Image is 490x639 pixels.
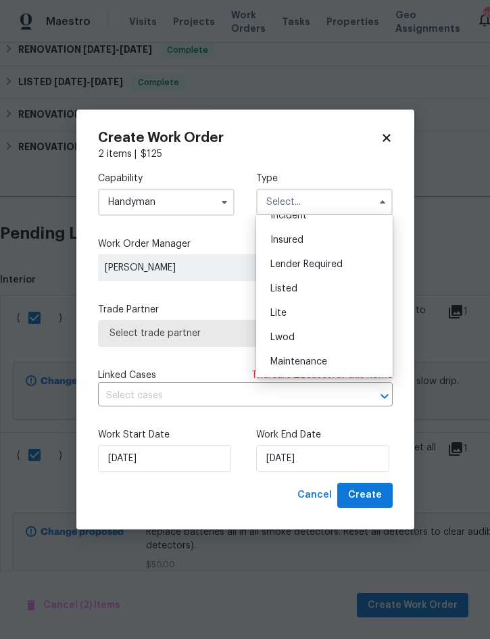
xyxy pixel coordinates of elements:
[98,428,235,442] label: Work Start Date
[270,333,295,342] span: Lwod
[292,483,337,508] button: Cancel
[98,189,235,216] input: Select...
[270,211,307,220] span: Incident
[348,487,382,504] span: Create
[256,428,393,442] label: Work End Date
[98,369,156,382] span: Linked Cases
[98,147,393,161] div: 2 items |
[374,194,391,210] button: Hide options
[98,131,381,145] h2: Create Work Order
[109,327,381,340] span: Select trade partner
[98,237,393,251] label: Work Order Manager
[98,385,355,406] input: Select cases
[256,172,393,185] label: Type
[105,261,299,275] span: [PERSON_NAME]
[270,357,327,366] span: Maintenance
[270,308,287,318] span: Lite
[270,235,303,245] span: Insured
[98,172,235,185] label: Capability
[375,387,394,406] button: Open
[337,483,393,508] button: Create
[297,487,332,504] span: Cancel
[251,369,393,382] span: There are case s for this home
[256,189,393,216] input: Select...
[98,445,231,472] input: M/D/YYYY
[216,194,232,210] button: Show options
[270,260,343,269] span: Lender Required
[141,149,162,159] span: $ 125
[270,284,297,293] span: Listed
[98,303,393,316] label: Trade Partner
[256,445,389,472] input: M/D/YYYY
